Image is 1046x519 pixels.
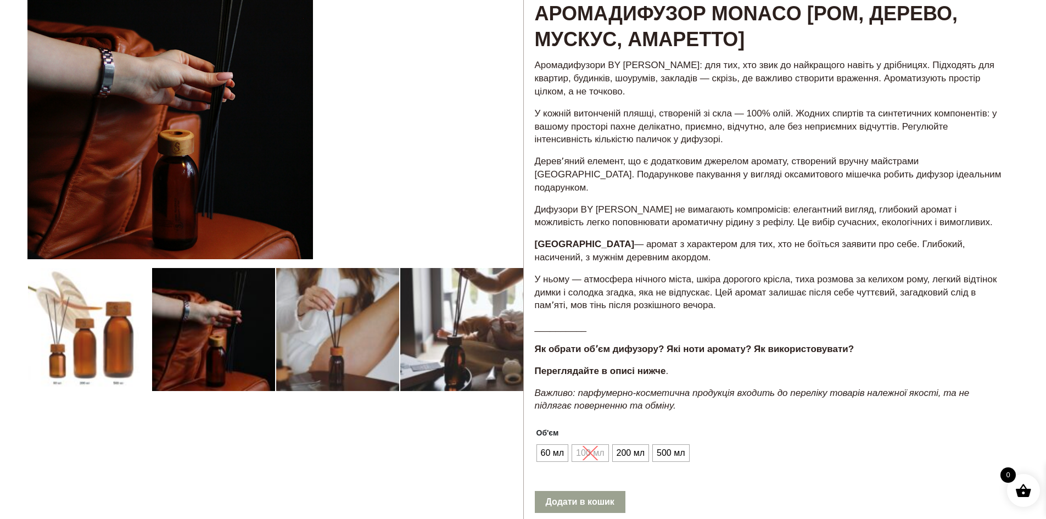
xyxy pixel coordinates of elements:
[538,444,567,462] span: 60 мл
[535,443,689,464] ul: Об'єм
[613,445,648,461] li: 200 мл
[535,238,1008,264] p: — аромат з характером для тих, хто не боїться заявити про себе. Глибокий, насичений, з мужнім дер...
[536,424,559,442] label: Об'єм
[535,203,1008,230] p: Дифузори BY [PERSON_NAME] не вимагають компромісів: елегантний вигляд, глибокий аромат і можливіс...
[535,239,635,249] strong: [GEOGRAPHIC_DATA]
[535,155,1008,194] p: Деревʼяний елемент, що є додатковим джерелом аромату, створений вручну майстрами [GEOGRAPHIC_DATA...
[1000,467,1016,483] span: 0
[614,444,647,462] span: 200 мл
[535,366,666,376] strong: Переглядайте в описі нижче
[654,444,687,462] span: 500 мл
[653,445,689,461] li: 500 мл
[535,491,625,513] button: Додати в кошик
[537,445,568,461] li: 60 мл
[535,388,970,411] em: Важливо: парфумерно-косметична продукція входить до переліку товарів належної якості, та не підля...
[535,344,854,354] strong: Як обрати обʼєм дифузору? Які ноти аромату? Як використовувати?
[535,59,1008,98] p: Аромадифузори BY [PERSON_NAME]: для тих, хто звик до найкращого навіть у дрібницях. Підходять для...
[535,321,1008,334] p: __________
[535,365,1008,378] p: .
[535,107,1008,146] p: У кожній витонченій пляшці, створеній зі скла — 100% олій. Жодних спиртів та синтетичних компонен...
[535,273,1008,312] p: У ньому — атмосфера нічного міста, шкіра дорогого крісла, тиха розмова за келихом рому, легкий ві...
